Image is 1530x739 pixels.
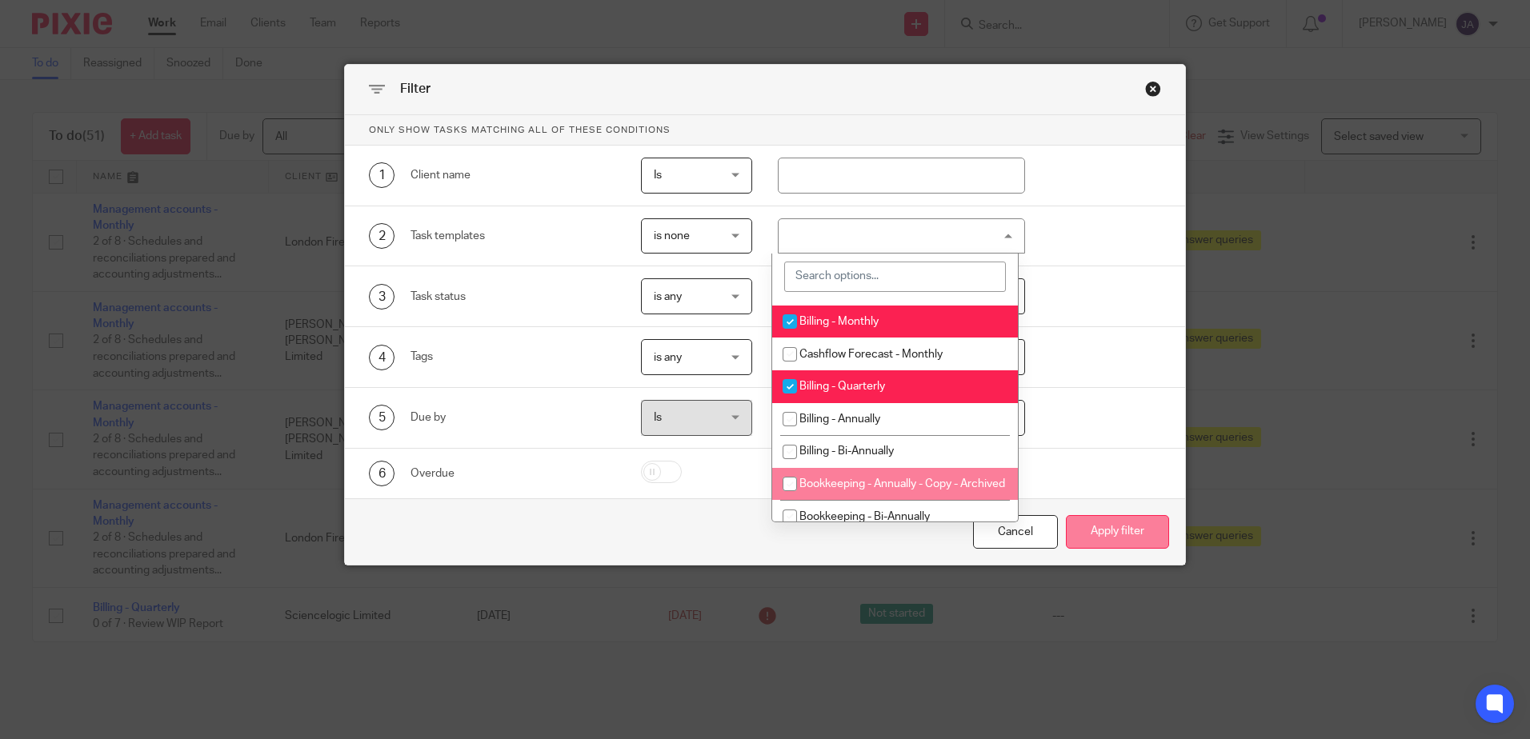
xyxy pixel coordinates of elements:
[369,284,395,310] div: 3
[411,349,616,365] div: Tags
[369,461,395,486] div: 6
[400,82,431,95] span: Filter
[411,465,616,481] div: Overdue
[654,230,690,242] span: is none
[411,409,616,425] div: Due by
[799,413,880,425] span: Billing - Annually
[1066,515,1169,549] button: Apply filter
[345,115,1185,146] p: Only show tasks matching all of these conditions
[369,405,395,430] div: 5
[369,223,395,249] div: 2
[411,167,616,183] div: Client name
[369,345,395,370] div: 4
[654,170,662,181] span: Is
[369,162,395,188] div: 1
[654,352,682,363] span: is any
[411,228,616,244] div: Task templates
[799,478,1005,489] span: Bookkeeping - Annually - Copy - Archived
[654,291,682,302] span: is any
[799,511,930,522] span: Bookkeeping - Bi-Annually
[973,515,1058,549] div: Close this dialog window
[799,445,894,457] span: Billing - Bi-Annually
[799,316,879,327] span: Billing - Monthly
[799,381,885,392] span: Billing - Quarterly
[411,289,616,305] div: Task status
[784,262,1006,292] input: Search options...
[654,412,662,423] span: Is
[799,349,943,360] span: Cashflow Forecast - Monthly
[1145,81,1161,97] div: Close this dialog window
